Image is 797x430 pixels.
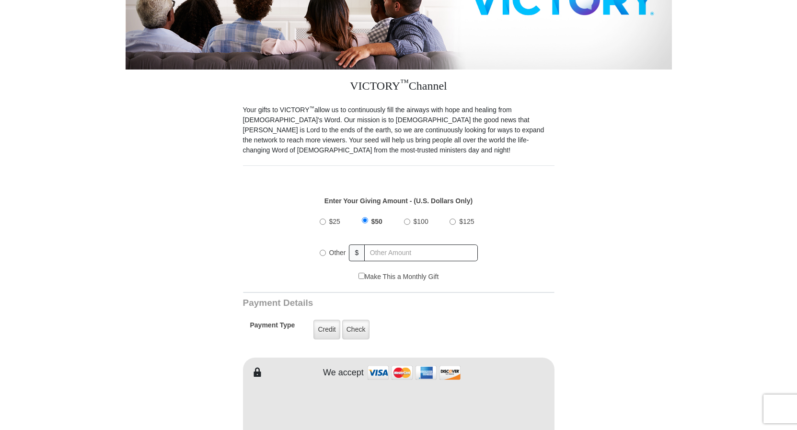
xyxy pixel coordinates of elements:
h3: Payment Details [243,298,487,309]
h5: Payment Type [250,321,295,334]
span: $25 [329,218,340,225]
span: $50 [371,218,382,225]
sup: ™ [310,105,315,111]
span: $100 [414,218,428,225]
p: Your gifts to VICTORY allow us to continuously fill the airways with hope and healing from [DEMOG... [243,105,554,155]
span: $ [349,244,365,261]
span: $125 [459,218,474,225]
strong: Enter Your Giving Amount - (U.S. Dollars Only) [324,197,473,205]
label: Make This a Monthly Gift [358,272,439,282]
input: Other Amount [364,244,477,261]
img: credit cards accepted [366,362,462,383]
label: Credit [313,320,340,339]
input: Make This a Monthly Gift [358,273,365,279]
sup: ™ [400,78,409,87]
label: Check [342,320,370,339]
h3: VICTORY Channel [243,70,554,105]
h4: We accept [323,368,364,378]
span: Other [329,249,346,256]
